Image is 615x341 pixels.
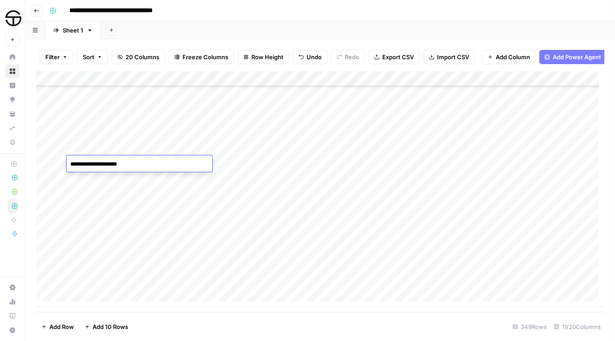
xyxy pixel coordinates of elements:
a: Data Library [5,135,20,150]
span: Freeze Columns [182,53,228,61]
span: Add Column [496,53,530,61]
div: 349 Rows [509,320,550,334]
a: Usage [5,295,20,309]
span: Undo [307,53,322,61]
span: Sort [83,53,94,61]
button: Undo [293,50,328,64]
button: Add 10 Rows [79,320,134,334]
button: Freeze Columns [169,50,234,64]
span: Import CSV [437,53,469,61]
button: Row Height [238,50,289,64]
a: Home [5,50,20,64]
button: Add Column [482,50,536,64]
span: Add Power Agent [553,53,601,61]
span: Add Row [49,322,74,331]
span: Row Height [251,53,283,61]
span: 20 Columns [125,53,159,61]
button: Workspace: SimpleTire [5,7,20,29]
a: Insights [5,78,20,93]
button: Add Power Agent [539,50,607,64]
button: Help + Support [5,323,20,337]
a: Learning Hub [5,309,20,323]
a: Syncs [5,121,20,135]
span: Filter [45,53,60,61]
a: Your Data [5,107,20,121]
span: Add 10 Rows [93,322,128,331]
span: Export CSV [382,53,414,61]
button: 20 Columns [112,50,165,64]
button: Sort [77,50,108,64]
a: Sheet 1 [45,21,101,39]
div: Sheet 1 [63,26,83,35]
a: Browse [5,64,20,78]
button: Redo [331,50,365,64]
button: Add Row [36,320,79,334]
button: Import CSV [423,50,475,64]
a: Opportunities [5,93,20,107]
span: Redo [345,53,359,61]
button: Filter [40,50,73,64]
img: SimpleTire Logo [5,10,21,26]
div: 11/20 Columns [550,320,604,334]
button: Export CSV [368,50,420,64]
a: Settings [5,280,20,295]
